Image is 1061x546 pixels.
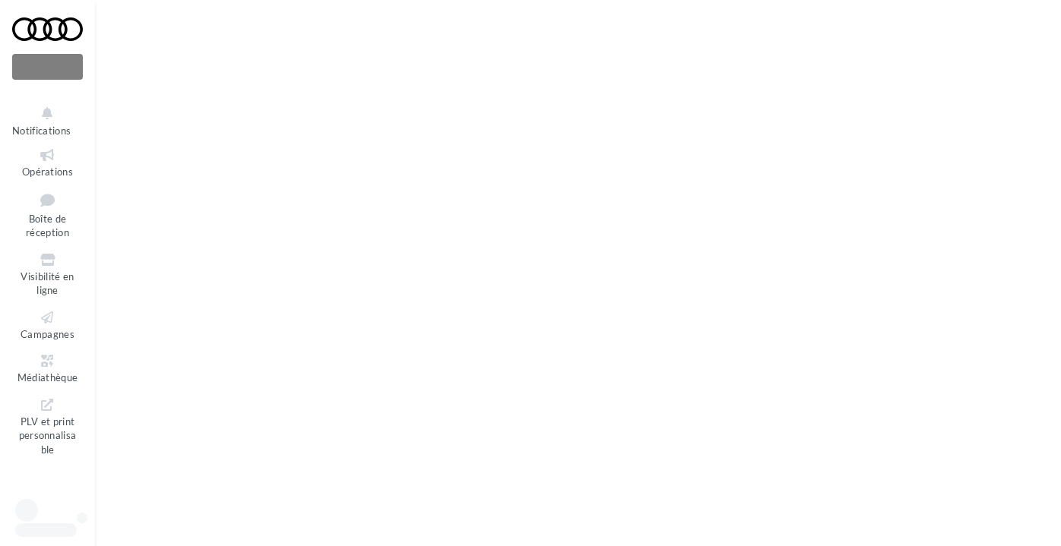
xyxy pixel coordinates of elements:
span: Notifications [12,125,71,137]
a: PLV et print personnalisable [12,393,83,459]
a: Campagnes [12,306,83,343]
a: Médiathèque [12,349,83,387]
span: Boîte de réception [26,213,69,239]
div: Nouvelle campagne [12,54,83,80]
span: Campagnes [21,328,74,340]
a: Opérations [12,144,83,181]
span: PLV et print personnalisable [19,412,77,456]
span: Opérations [22,166,73,178]
span: Médiathèque [17,371,78,383]
span: Visibilité en ligne [21,270,74,297]
a: Visibilité en ligne [12,248,83,300]
a: Boîte de réception [12,187,83,242]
